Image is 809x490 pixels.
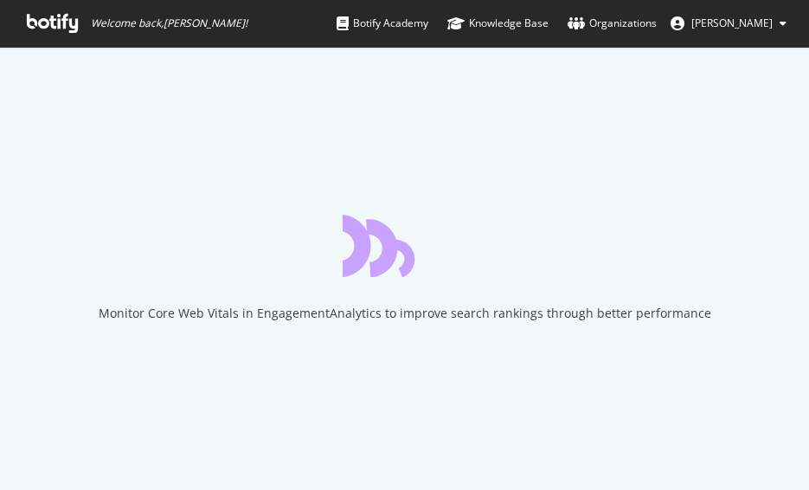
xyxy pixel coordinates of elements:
[337,15,428,32] div: Botify Academy
[91,16,247,30] span: Welcome back, [PERSON_NAME] !
[657,10,800,37] button: [PERSON_NAME]
[568,15,657,32] div: Organizations
[691,16,773,30] span: Joy Kemp
[343,215,467,277] div: animation
[447,15,549,32] div: Knowledge Base
[99,305,711,322] div: Monitor Core Web Vitals in EngagementAnalytics to improve search rankings through better performance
